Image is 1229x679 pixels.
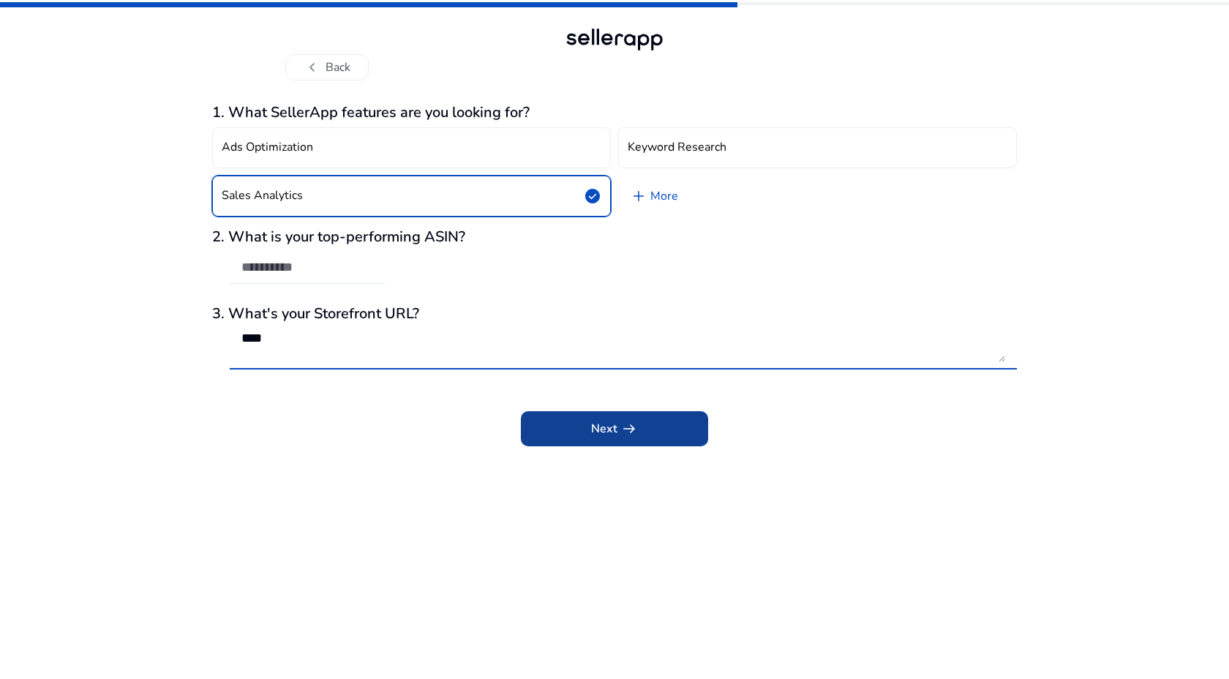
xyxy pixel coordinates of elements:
[285,54,369,80] button: chevron_leftBack
[304,59,321,76] span: chevron_left
[618,127,1017,168] button: Keyword Research
[212,127,611,168] button: Ads Optimization
[620,420,638,438] span: arrow_right_alt
[618,176,690,217] a: More
[591,420,638,438] span: Next
[222,189,303,203] h4: Sales Analytics
[212,176,611,217] button: Sales Analyticscheck_circle
[628,140,726,154] h4: Keyword Research
[630,187,647,205] span: add
[212,305,1017,323] h3: 3. What's your Storefront URL?
[212,228,1017,246] h3: 2. What is your top-performing ASIN?
[584,187,601,205] span: check_circle
[222,140,313,154] h4: Ads Optimization
[212,104,1017,121] h3: 1. What SellerApp features are you looking for?
[521,411,708,446] button: Nextarrow_right_alt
